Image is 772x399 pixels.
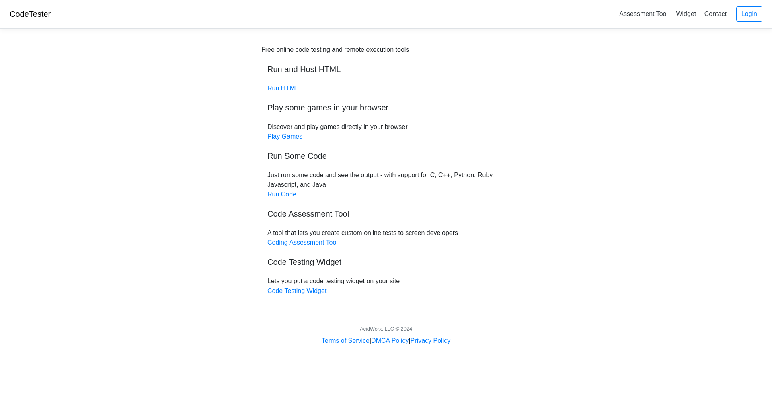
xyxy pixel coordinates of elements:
div: AcidWorx, LLC © 2024 [360,325,412,333]
h5: Code Testing Widget [267,257,505,267]
a: Coding Assessment Tool [267,239,338,246]
h5: Run Some Code [267,151,505,161]
a: CodeTester [10,10,51,18]
div: Discover and play games directly in your browser Just run some code and see the output - with sup... [261,45,511,296]
a: Run Code [267,191,296,198]
a: Privacy Policy [411,337,451,344]
a: Play Games [267,133,302,140]
div: Free online code testing and remote execution tools [261,45,409,55]
a: Run HTML [267,85,298,92]
a: Assessment Tool [616,7,671,20]
a: Contact [701,7,730,20]
h5: Run and Host HTML [267,64,505,74]
h5: Code Assessment Tool [267,209,505,219]
a: Terms of Service [322,337,370,344]
a: DMCA Policy [371,337,409,344]
div: | | [322,336,450,346]
a: Code Testing Widget [267,287,326,294]
a: Login [736,6,762,22]
h5: Play some games in your browser [267,103,505,113]
a: Widget [673,7,699,20]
